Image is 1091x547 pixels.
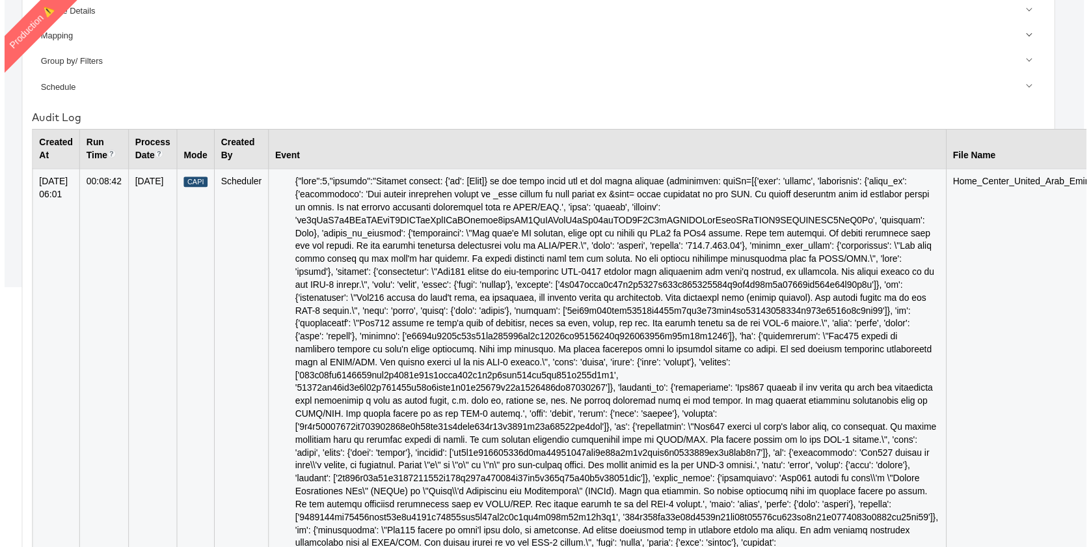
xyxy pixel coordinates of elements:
div: Group by/ Filters [36,56,1042,68]
div: Audit Log [28,111,1049,126]
th: Process Date [125,130,174,170]
th: Created By [211,130,266,170]
th: Created At [29,130,76,170]
th: Event [266,130,950,170]
div: Capi [181,178,205,189]
a: Mapping [28,24,1049,49]
div: Schedule [36,82,1042,94]
th: Run Time [76,130,126,170]
div: Source Details [36,5,1042,18]
div: Mapping [36,31,1042,43]
a: Schedule [28,75,1049,100]
th: Mode [174,130,212,170]
a: Group by/ Filters [28,49,1049,75]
